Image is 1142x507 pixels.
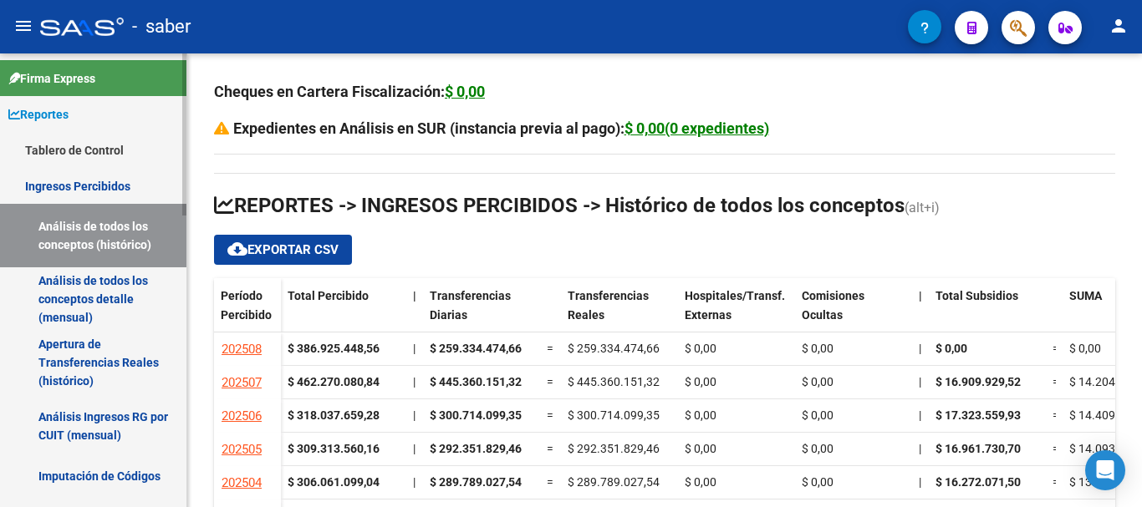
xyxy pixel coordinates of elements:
mat-icon: person [1109,16,1129,36]
span: $ 0,00 [685,342,716,355]
span: $ 289.789.027,54 [568,475,660,489]
span: Exportar CSV [227,242,339,257]
span: = [547,442,553,455]
mat-icon: menu [13,16,33,36]
span: $ 445.360.151,32 [430,375,522,388]
span: | [919,442,921,455]
span: $ 0,00 [1069,342,1101,355]
span: $ 292.351.829,46 [430,442,522,455]
div: $ 0,00(0 expedientes) [625,117,769,140]
span: $ 445.360.151,32 [568,375,660,388]
span: $ 0,00 [936,342,967,355]
strong: $ 462.270.080,84 [288,375,380,388]
span: (alt+i) [905,200,940,215]
span: | [413,342,416,355]
strong: Expedientes en Análisis en SUR (instancia previa al pago): [233,119,769,137]
span: $ 16.272.071,50 [936,475,1021,489]
datatable-header-cell: Transferencias Diarias [423,278,540,348]
span: = [547,375,553,388]
span: | [413,475,416,489]
button: Exportar CSV [214,235,352,265]
datatable-header-cell: Transferencias Reales [561,278,678,348]
span: $ 292.351.829,46 [568,442,660,455]
span: 202505 [222,442,262,457]
span: | [919,375,921,388]
div: Open Intercom Messenger [1085,450,1125,490]
strong: $ 309.313.560,16 [288,442,380,455]
span: Comisiones Ocultas [802,289,864,322]
span: Hospitales/Transf. Externas [685,289,785,322]
span: Transferencias Diarias [430,289,511,322]
span: = [547,408,553,422]
span: $ 0,00 [802,442,834,455]
span: 202506 [222,408,262,423]
span: Período Percibido [221,289,272,322]
span: $ 0,00 [802,342,834,355]
datatable-header-cell: Comisiones Ocultas [795,278,912,348]
span: $ 259.334.474,66 [568,342,660,355]
span: $ 0,00 [802,475,834,489]
span: | [413,375,416,388]
datatable-header-cell: Total Percibido [281,278,406,348]
span: $ 0,00 [685,375,716,388]
span: | [413,442,416,455]
span: - saber [132,8,191,45]
span: | [919,342,921,355]
span: REPORTES -> INGRESOS PERCIBIDOS -> Histórico de todos los conceptos [214,194,905,217]
span: 202508 [222,342,262,357]
mat-icon: cloud_download [227,239,247,259]
span: Transferencias Reales [568,289,649,322]
span: = [547,342,553,355]
span: SUMA [1069,289,1102,302]
span: $ 0,00 [685,475,716,489]
span: | [919,289,922,302]
datatable-header-cell: Período Percibido [214,278,281,348]
span: $ 300.714.099,35 [430,408,522,422]
span: $ 0,00 [685,442,716,455]
span: $ 16.961.730,70 [936,442,1021,455]
span: | [919,408,921,422]
span: $ 0,00 [802,408,834,422]
span: = [1053,342,1059,355]
span: | [413,289,416,302]
span: $ 16.909.929,52 [936,375,1021,388]
span: $ 259.334.474,66 [430,342,522,355]
strong: $ 386.925.448,56 [288,342,380,355]
span: 202507 [222,375,262,390]
span: = [547,475,553,489]
span: = [1053,475,1059,489]
datatable-header-cell: | [912,278,929,348]
span: Firma Express [8,69,95,88]
span: Reportes [8,105,69,124]
span: $ 0,00 [802,375,834,388]
span: $ 17.323.559,93 [936,408,1021,422]
span: Total Subsidios [936,289,1018,302]
strong: $ 318.037.659,28 [288,408,380,422]
span: $ 300.714.099,35 [568,408,660,422]
span: | [919,475,921,489]
strong: $ 306.061.099,04 [288,475,380,489]
span: $ 289.789.027,54 [430,475,522,489]
span: 202504 [222,475,262,490]
strong: Cheques en Cartera Fiscalización: [214,83,485,100]
datatable-header-cell: Hospitales/Transf. Externas [678,278,795,348]
span: = [1053,375,1059,388]
span: | [413,408,416,422]
datatable-header-cell: Total Subsidios [929,278,1046,348]
span: Total Percibido [288,289,369,302]
span: = [1053,442,1059,455]
datatable-header-cell: | [406,278,423,348]
span: $ 0,00 [685,408,716,422]
span: = [1053,408,1059,422]
div: $ 0,00 [445,80,485,104]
